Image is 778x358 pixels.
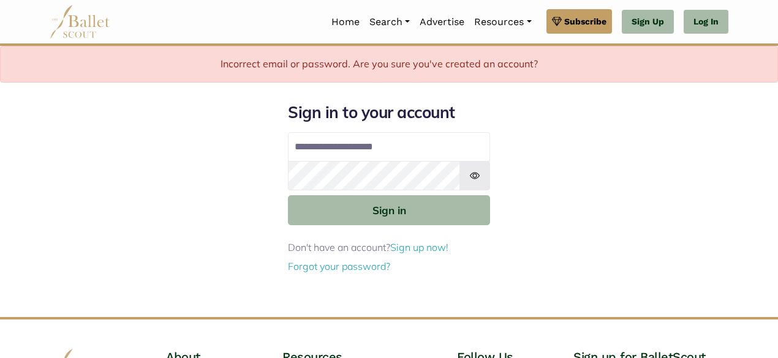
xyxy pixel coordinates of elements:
a: Advertise [415,9,469,35]
a: Forgot your password? [288,260,390,272]
a: Subscribe [546,9,612,34]
button: Sign in [288,195,490,225]
a: Resources [469,9,536,35]
a: Sign up now! [390,241,448,253]
a: Home [327,9,364,35]
a: Search [364,9,415,35]
img: gem.svg [552,15,562,28]
p: Don't have an account? [288,240,490,256]
a: Log In [684,10,728,34]
h1: Sign in to your account [288,102,490,123]
span: Subscribe [564,15,606,28]
a: Sign Up [622,10,674,34]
